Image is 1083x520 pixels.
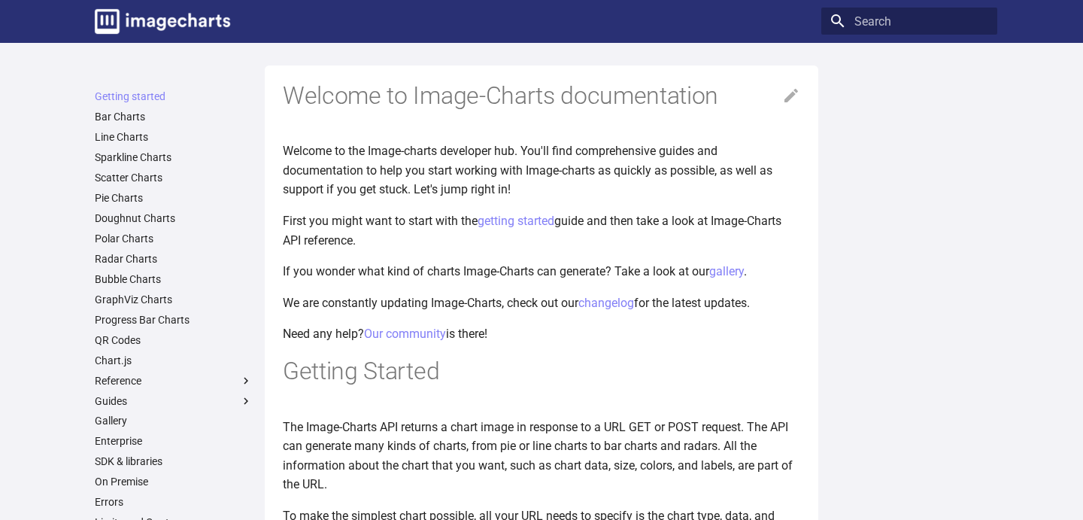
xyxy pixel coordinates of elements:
a: Pie Charts [95,191,253,205]
h1: Getting Started [283,356,800,388]
a: Gallery [95,414,253,427]
a: changelog [578,296,634,310]
input: Search [821,8,997,35]
a: Getting started [95,90,253,103]
a: Line Charts [95,130,253,144]
a: Bubble Charts [95,272,253,286]
a: QR Codes [95,333,253,347]
a: Polar Charts [95,232,253,245]
a: Our community [364,327,446,341]
label: Reference [95,374,253,388]
a: Sparkline Charts [95,151,253,164]
h1: Welcome to Image-Charts documentation [283,81,800,112]
p: The Image-Charts API returns a chart image in response to a URL GET or POST request. The API can ... [283,418,800,494]
p: Need any help? is there! [283,324,800,344]
a: On Premise [95,475,253,488]
a: Doughnut Charts [95,211,253,225]
p: We are constantly updating Image-Charts, check out our for the latest updates. [283,293,800,313]
a: Image-Charts documentation [89,3,236,40]
a: gallery [709,264,744,278]
a: Progress Bar Charts [95,313,253,327]
img: logo [95,9,230,34]
p: If you wonder what kind of charts Image-Charts can generate? Take a look at our . [283,262,800,281]
a: getting started [478,214,554,228]
a: Chart.js [95,354,253,367]
a: Errors [95,495,253,509]
a: Scatter Charts [95,171,253,184]
a: SDK & libraries [95,455,253,468]
label: Guides [95,394,253,408]
a: GraphViz Charts [95,293,253,306]
p: Welcome to the Image-charts developer hub. You'll find comprehensive guides and documentation to ... [283,141,800,199]
a: Enterprise [95,434,253,448]
a: Radar Charts [95,252,253,266]
a: Bar Charts [95,110,253,123]
p: First you might want to start with the guide and then take a look at Image-Charts API reference. [283,211,800,250]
